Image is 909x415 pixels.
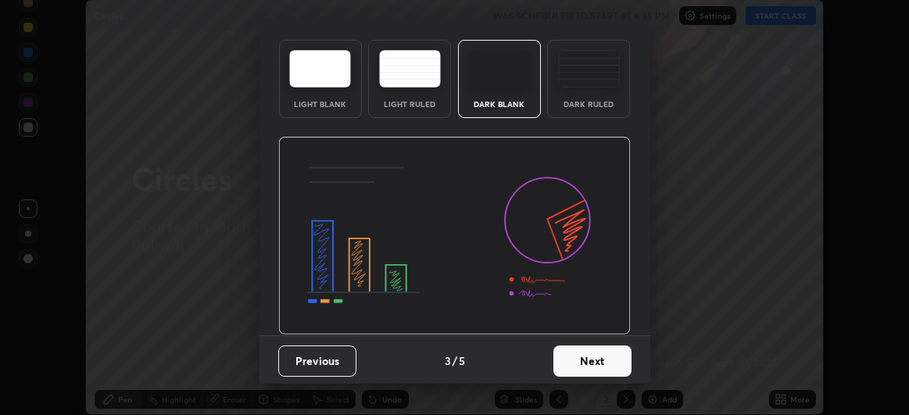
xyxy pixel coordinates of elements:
img: lightTheme.e5ed3b09.svg [289,50,351,88]
img: darkTheme.f0cc69e5.svg [468,50,530,88]
div: Dark Blank [468,100,531,108]
button: Next [553,345,632,377]
div: Light Ruled [378,100,441,108]
img: darkThemeBanner.d06ce4a2.svg [278,137,631,335]
div: Dark Ruled [557,100,620,108]
h4: 3 [445,352,451,369]
img: darkRuledTheme.de295e13.svg [558,50,620,88]
div: Light Blank [289,100,352,108]
h4: 5 [459,352,465,369]
button: Previous [278,345,356,377]
h4: / [453,352,457,369]
img: lightRuledTheme.5fabf969.svg [379,50,441,88]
